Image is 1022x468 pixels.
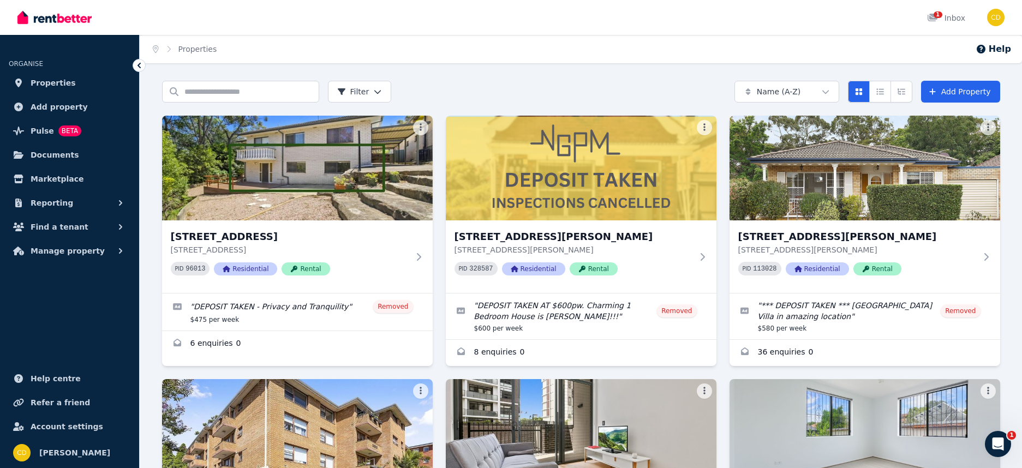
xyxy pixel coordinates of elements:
[697,383,712,399] button: More options
[31,100,88,113] span: Add property
[927,13,965,23] div: Inbox
[328,81,392,103] button: Filter
[853,262,901,275] span: Rental
[446,340,716,366] a: Enquiries for 1/2 Eric Street, Lilyfield
[31,244,105,257] span: Manage property
[730,116,1000,293] a: 1/5 Kings Road, Brighton-Le-Sands[STREET_ADDRESS][PERSON_NAME][STREET_ADDRESS][PERSON_NAME]PID 11...
[981,383,996,399] button: More options
[162,293,433,331] a: Edit listing: DEPOSIT TAKEN - Privacy and Tranquility
[337,86,369,97] span: Filter
[9,216,130,238] button: Find a tenant
[921,81,1000,103] a: Add Property
[987,9,1005,26] img: Chris Dimitropoulos
[9,72,130,94] a: Properties
[282,262,330,275] span: Rental
[9,60,43,68] span: ORGANISE
[9,96,130,118] a: Add property
[981,120,996,135] button: More options
[162,116,433,293] a: 1/1A Neptune Street, Padstow[STREET_ADDRESS][STREET_ADDRESS]PID 96013ResidentialRental
[162,331,433,357] a: Enquiries for 1/1A Neptune Street, Padstow
[31,396,90,409] span: Refer a friend
[1007,431,1016,440] span: 1
[9,416,130,437] a: Account settings
[734,81,839,103] button: Name (A-Z)
[31,148,79,161] span: Documents
[171,244,409,255] p: [STREET_ADDRESS]
[738,229,976,244] h3: [STREET_ADDRESS][PERSON_NAME]
[446,116,716,293] a: 1/2 Eric Street, Lilyfield[STREET_ADDRESS][PERSON_NAME][STREET_ADDRESS][PERSON_NAME]PID 328587Res...
[13,444,31,461] img: Chris Dimitropoulos
[140,35,230,63] nav: Breadcrumb
[178,45,217,53] a: Properties
[31,76,76,89] span: Properties
[985,431,1011,457] iframe: Intercom live chat
[31,372,81,385] span: Help centre
[413,383,428,399] button: More options
[730,116,1000,220] img: 1/5 Kings Road, Brighton-Le-Sands
[446,116,716,220] img: 1/2 Eric Street, Lilyfield
[9,168,130,190] a: Marketplace
[9,392,130,413] a: Refer a friend
[730,293,1000,339] a: Edit listing: *** DEPOSIT TAKEN *** Unique Bayside Villa in amazing location
[31,220,88,233] span: Find a tenant
[446,293,716,339] a: Edit listing: DEPOSIT TAKEN AT $600pw. Charming 1 Bedroom House is Lilyfield!!!
[869,81,891,103] button: Compact list view
[730,340,1000,366] a: Enquiries for 1/5 Kings Road, Brighton-Le-Sands
[39,446,110,459] span: [PERSON_NAME]
[413,120,428,135] button: More options
[31,172,83,185] span: Marketplace
[455,244,692,255] p: [STREET_ADDRESS][PERSON_NAME]
[58,125,81,136] span: BETA
[455,229,692,244] h3: [STREET_ADDRESS][PERSON_NAME]
[31,196,73,209] span: Reporting
[9,120,130,142] a: PulseBETA
[214,262,277,275] span: Residential
[570,262,618,275] span: Rental
[171,229,409,244] h3: [STREET_ADDRESS]
[469,265,493,273] code: 328587
[976,43,1011,56] button: Help
[31,420,103,433] span: Account settings
[848,81,912,103] div: View options
[175,266,184,272] small: PID
[757,86,801,97] span: Name (A-Z)
[753,265,776,273] code: 113028
[162,116,433,220] img: 1/1A Neptune Street, Padstow
[31,124,54,137] span: Pulse
[9,144,130,166] a: Documents
[459,266,468,272] small: PID
[697,120,712,135] button: More options
[186,265,205,273] code: 96013
[738,244,976,255] p: [STREET_ADDRESS][PERSON_NAME]
[9,368,130,389] a: Help centre
[848,81,870,103] button: Card view
[9,192,130,214] button: Reporting
[934,11,942,18] span: 1
[9,240,130,262] button: Manage property
[502,262,565,275] span: Residential
[17,9,92,26] img: RentBetter
[890,81,912,103] button: Expanded list view
[743,266,751,272] small: PID
[786,262,849,275] span: Residential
